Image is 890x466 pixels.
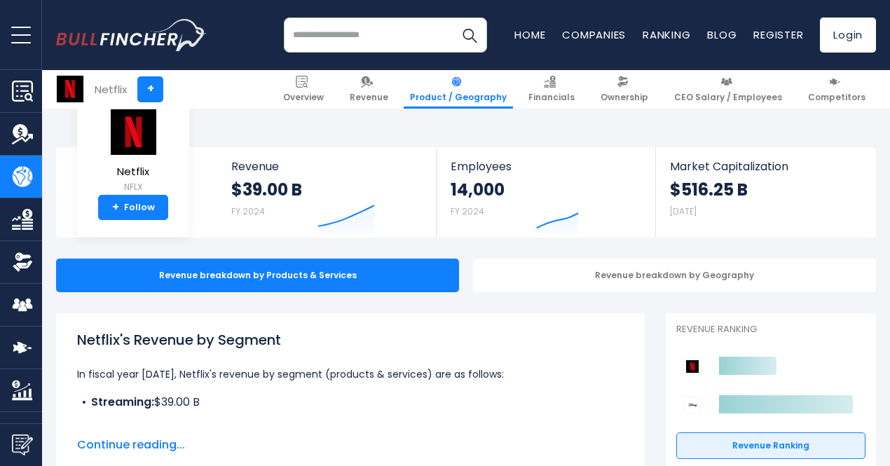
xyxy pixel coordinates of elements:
a: Revenue [343,70,395,109]
a: Login [820,18,876,53]
div: Revenue breakdown by Products & Services [56,259,459,292]
a: Market Capitalization $516.25 B [DATE] [656,147,875,238]
div: Netflix [95,81,127,97]
img: Netflix competitors logo [683,357,701,376]
img: Ownership [12,252,33,273]
img: Walt Disney Company competitors logo [683,396,701,414]
span: Market Capitalization [670,160,861,173]
img: bullfincher logo [56,19,207,51]
span: Netflix [109,166,158,178]
a: Product / Geography [404,70,513,109]
small: NFLX [109,181,158,193]
span: CEO Salary / Employees [674,92,782,103]
small: [DATE] [670,205,697,217]
button: Search [452,18,487,53]
strong: 14,000 [451,179,505,200]
a: Companies [562,27,626,42]
img: NFLX logo [57,76,83,102]
span: Competitors [808,92,865,103]
a: Ranking [643,27,690,42]
a: Overview [277,70,330,109]
small: FY 2024 [451,205,484,217]
span: Employees [451,160,641,173]
a: +Follow [98,195,168,220]
span: Financials [528,92,575,103]
a: Home [514,27,545,42]
p: In fiscal year [DATE], Netflix's revenue by segment (products & services) are as follows: [77,366,624,383]
b: Streaming: [91,394,154,410]
strong: $39.00 B [231,179,302,200]
a: Financials [522,70,581,109]
span: Overview [283,92,324,103]
a: CEO Salary / Employees [668,70,788,109]
a: + [137,76,163,102]
strong: + [112,201,119,214]
a: Competitors [802,70,872,109]
a: Go to homepage [56,19,207,51]
li: $39.00 B [77,394,624,411]
span: Continue reading... [77,437,624,453]
h1: Netflix's Revenue by Segment [77,329,624,350]
a: Blog [707,27,737,42]
span: Product / Geography [410,92,507,103]
div: Revenue breakdown by Geography [473,259,876,292]
strong: $516.25 B [670,179,748,200]
span: Revenue [231,160,423,173]
a: Revenue $39.00 B FY 2024 [217,147,437,238]
small: FY 2024 [231,205,265,217]
span: Revenue [350,92,388,103]
a: Employees 14,000 FY 2024 [437,147,655,238]
a: Netflix NFLX [108,108,158,196]
a: Revenue Ranking [676,432,865,459]
img: NFLX logo [109,109,158,156]
p: Revenue Ranking [676,324,865,336]
span: Ownership [601,92,648,103]
a: Ownership [594,70,655,109]
a: Register [753,27,803,42]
